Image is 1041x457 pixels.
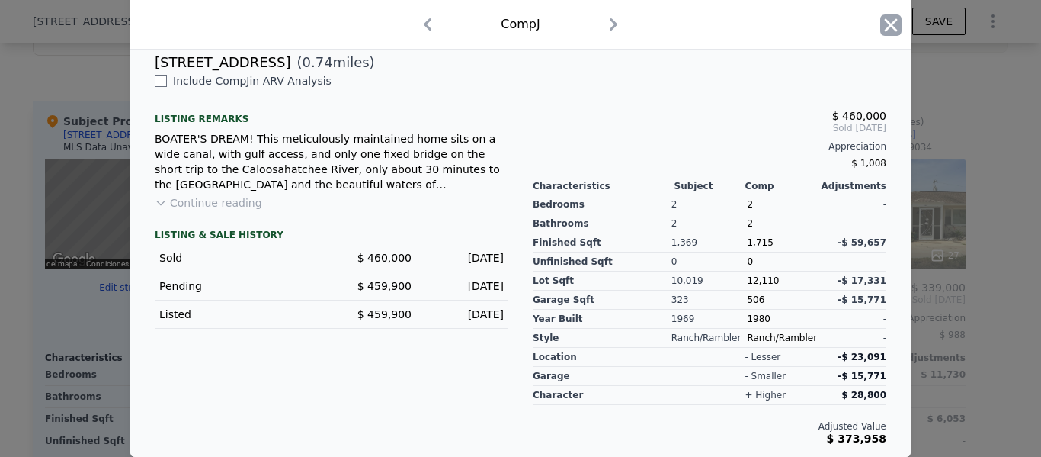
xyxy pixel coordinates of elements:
[747,199,753,210] span: 2
[838,352,886,362] span: -$ 23,091
[817,214,886,233] div: -
[838,275,886,286] span: -$ 17,331
[817,310,886,329] div: -
[159,307,319,322] div: Listed
[533,253,671,272] div: Unfinished Sqft
[424,278,504,294] div: [DATE]
[155,101,508,125] div: Listing remarks
[533,180,674,192] div: Characteristics
[671,195,748,214] div: 2
[357,308,412,320] span: $ 459,900
[832,110,886,122] span: $ 460,000
[838,371,886,381] span: -$ 15,771
[357,252,412,264] span: $ 460,000
[533,291,671,310] div: Garage Sqft
[357,280,412,292] span: $ 459,900
[159,278,319,294] div: Pending
[671,310,748,329] div: 1969
[841,390,886,401] span: $ 28,800
[745,351,780,363] div: - lesser
[533,140,886,153] div: Appreciation
[671,329,748,348] div: Ranch/Rambler
[817,329,886,348] div: -
[155,52,290,73] div: [STREET_ADDRESS]
[424,307,504,322] div: [DATE]
[671,233,748,253] div: 1,369
[533,420,886,433] div: Adjusted Value
[533,367,674,386] div: garage
[817,253,886,272] div: -
[827,433,886,445] span: $ 373,958
[671,291,748,310] div: 323
[155,229,508,244] div: LISTING & SALE HISTORY
[533,195,671,214] div: Bedrooms
[747,294,764,305] span: 506
[815,180,886,192] div: Adjustments
[155,131,508,192] div: BOATER'S DREAM! This meticulously maintained home sits on a wide canal, with gulf access, and onl...
[674,180,745,192] div: Subject
[747,214,817,233] div: 2
[671,272,748,291] div: 10,019
[851,158,886,169] span: $ 1,008
[533,233,671,253] div: Finished Sqft
[747,256,753,267] span: 0
[747,237,773,248] span: 1,715
[167,75,338,87] span: Include Comp J in ARV Analysis
[838,237,886,248] span: -$ 59,657
[747,329,817,348] div: Ranch/Rambler
[533,214,671,233] div: Bathrooms
[533,122,886,134] span: Sold [DATE]
[290,52,374,73] span: ( miles)
[533,386,674,405] div: character
[747,275,779,286] span: 12,110
[745,370,786,382] div: - smaller
[501,15,540,34] div: Comp J
[303,54,333,70] span: 0.74
[817,195,886,214] div: -
[671,214,748,233] div: 2
[745,180,815,192] div: Comp
[533,310,671,329] div: Year Built
[533,348,674,367] div: location
[533,329,671,348] div: Style
[838,294,886,305] span: -$ 15,771
[424,250,504,266] div: [DATE]
[159,250,319,266] div: Sold
[745,389,786,401] div: + higher
[155,195,262,211] button: Continue reading
[671,253,748,272] div: 0
[533,272,671,291] div: Lot Sqft
[747,310,817,329] div: 1980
